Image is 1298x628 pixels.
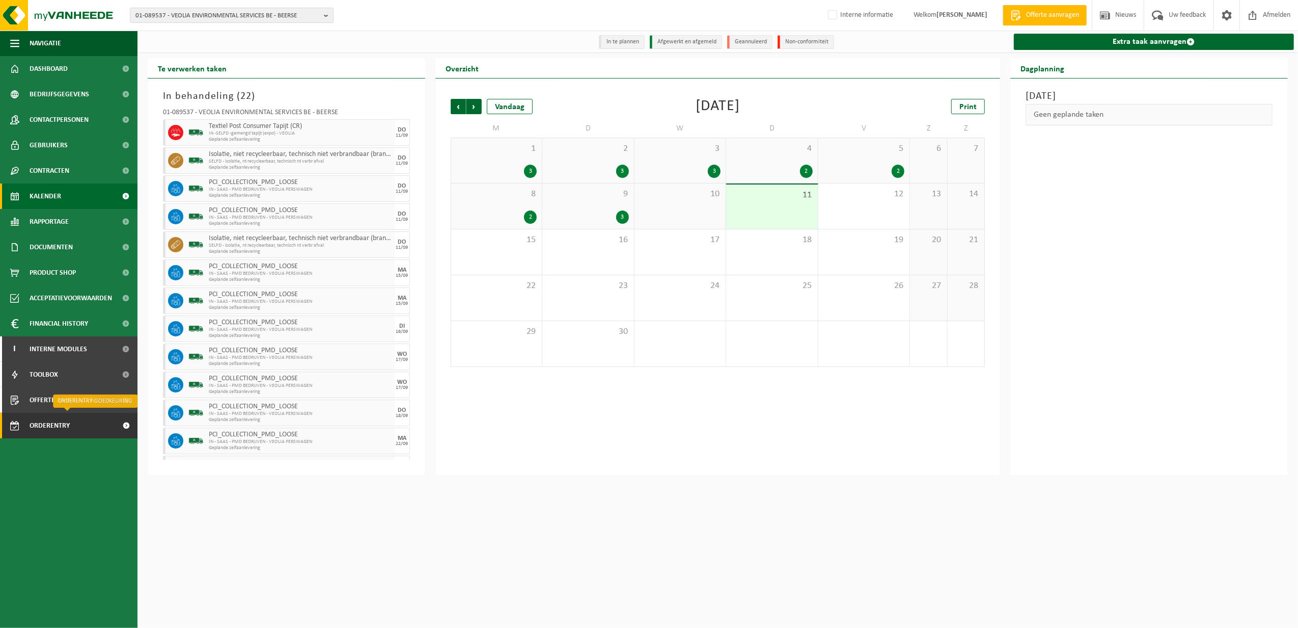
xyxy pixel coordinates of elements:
[396,441,408,447] div: 22/09
[30,107,89,133] span: Contactpersonen
[209,389,392,395] span: Geplande zelfaanlevering
[547,234,629,246] span: 16
[823,280,905,292] span: 26
[396,189,408,194] div: 11/09
[456,326,537,337] span: 29
[823,234,905,246] span: 19
[30,260,76,285] span: Product Shop
[915,280,942,292] span: 27
[910,119,947,138] td: Z
[209,243,392,249] span: SELFD - isolatie, nt recycleerbaar, technisch nt verbr afval
[696,99,740,114] div: [DATE]
[953,234,979,246] span: 21
[396,161,408,166] div: 11/09
[209,263,392,271] span: PCI_COLLECTION_PMD_LOOSE
[209,193,392,199] span: Geplande zelfaanlevering
[188,377,204,392] img: BL-SO-LV
[640,189,721,200] span: 10
[396,357,408,362] div: 17/09
[209,431,392,439] span: PCI_COLLECTION_PMD_LOOSE
[209,130,392,137] span: IN -SELFD -gemengd tapijt (expo) - VEOLIA
[209,165,392,171] span: Geplande zelfaanlevering
[936,11,987,19] strong: [PERSON_NAME]
[953,189,979,200] span: 14
[398,239,406,245] div: DO
[616,211,629,224] div: 3
[396,273,408,278] div: 15/09
[188,265,204,280] img: BL-SO-LV
[209,403,392,411] span: PCI_COLLECTION_PMD_LOOSE
[209,234,392,243] span: Isolatie, niet recycleerbaar, technisch niet verbrandbaar (brandbaar)
[240,91,252,101] span: 22
[823,189,905,200] span: 12
[650,35,722,49] li: Afgewerkt en afgemeld
[456,280,537,292] span: 22
[148,58,237,78] h2: Te verwerken taken
[892,165,904,178] div: 2
[30,387,94,413] span: Offerte aanvragen
[634,119,727,138] td: W
[1010,58,1074,78] h2: Dagplanning
[30,285,112,311] span: Acceptatievoorwaarden
[209,299,392,305] span: IN - SAAS - PMD BEDRIJVEN - VEOLIA PERSWAGEN
[209,319,392,327] span: PCI_COLLECTION_PMD_LOOSE
[30,82,89,107] span: Bedrijfsgegevens
[397,379,407,385] div: WO
[209,291,392,299] span: PCI_COLLECTION_PMD_LOOSE
[30,31,61,56] span: Navigatie
[209,159,392,165] span: SELFD - isolatie, nt recycleerbaar, technisch nt verbr afval
[209,459,392,467] span: PCI_COLLECTION_PMD_LOOSE
[163,109,410,119] div: 01-089537 - VEOLIA ENVIRONMENTAL SERVICES BE - BEERSE
[435,58,489,78] h2: Overzicht
[953,280,979,292] span: 28
[209,383,392,389] span: IN - SAAS - PMD BEDRIJVEN - VEOLIA PERSWAGEN
[398,211,406,217] div: DO
[209,347,392,355] span: PCI_COLLECTION_PMD_LOOSE
[487,99,533,114] div: Vandaag
[547,280,629,292] span: 23
[818,119,910,138] td: V
[209,445,392,451] span: Geplande zelfaanlevering
[396,329,408,334] div: 16/09
[30,234,73,260] span: Documenten
[209,361,392,367] span: Geplande zelfaanlevering
[396,413,408,418] div: 18/09
[209,137,392,143] span: Geplande zelfaanlevering
[209,215,392,221] span: IN - SAAS - PMD BEDRIJVEN - VEOLIA PERSWAGEN
[466,99,482,114] span: Volgende
[547,143,629,154] span: 2
[209,439,392,445] span: IN - SAAS - PMD BEDRIJVEN - VEOLIA PERSWAGEN
[209,249,392,255] span: Geplande zelfaanlevering
[547,189,629,200] span: 9
[30,133,68,158] span: Gebruikers
[616,165,629,178] div: 3
[188,321,204,336] img: BL-SO-LV
[778,35,834,49] li: Non-conformiteit
[599,35,645,49] li: In te plannen
[209,375,392,383] span: PCI_COLLECTION_PMD_LOOSE
[209,221,392,227] span: Geplande zelfaanlevering
[10,336,19,362] span: I
[30,413,115,438] span: Orderentry Goedkeuring
[399,323,405,329] div: DI
[951,99,985,114] a: Print
[731,190,813,201] span: 11
[398,127,406,133] div: DO
[1026,104,1273,125] div: Geen geplande taken
[727,35,772,49] li: Geannuleerd
[188,181,204,196] img: BL-SO-LV
[456,143,537,154] span: 1
[209,187,392,193] span: IN - SAAS - PMD BEDRIJVEN - VEOLIA PERSWAGEN
[188,293,204,308] img: BL-SO-LV
[948,119,985,138] td: Z
[398,435,406,441] div: MA
[731,143,813,154] span: 4
[209,178,392,187] span: PCI_COLLECTION_PMD_LOOSE
[209,411,392,417] span: IN - SAAS - PMD BEDRIJVEN - VEOLIA PERSWAGEN
[209,206,392,215] span: PCI_COLLECTION_PMD_LOOSE
[398,155,406,161] div: DO
[915,189,942,200] span: 13
[640,280,721,292] span: 24
[915,143,942,154] span: 6
[800,165,813,178] div: 2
